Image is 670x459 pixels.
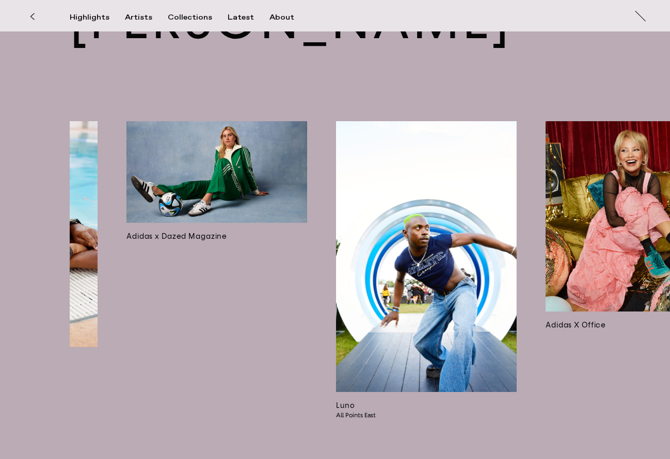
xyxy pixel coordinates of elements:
a: Adidas x Dazed Magazine [126,121,307,419]
div: Highlights [70,13,109,22]
button: Artists [125,13,168,22]
h3: Luno [336,400,517,412]
button: About [269,13,310,22]
span: All Points East [336,412,499,419]
div: Collections [168,13,212,22]
button: Highlights [70,13,125,22]
div: Latest [228,13,254,22]
a: LunoAll Points East [336,121,517,419]
div: Artists [125,13,152,22]
button: Collections [168,13,228,22]
div: About [269,13,294,22]
h3: Adidas x Dazed Magazine [126,231,307,242]
button: Latest [228,13,269,22]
